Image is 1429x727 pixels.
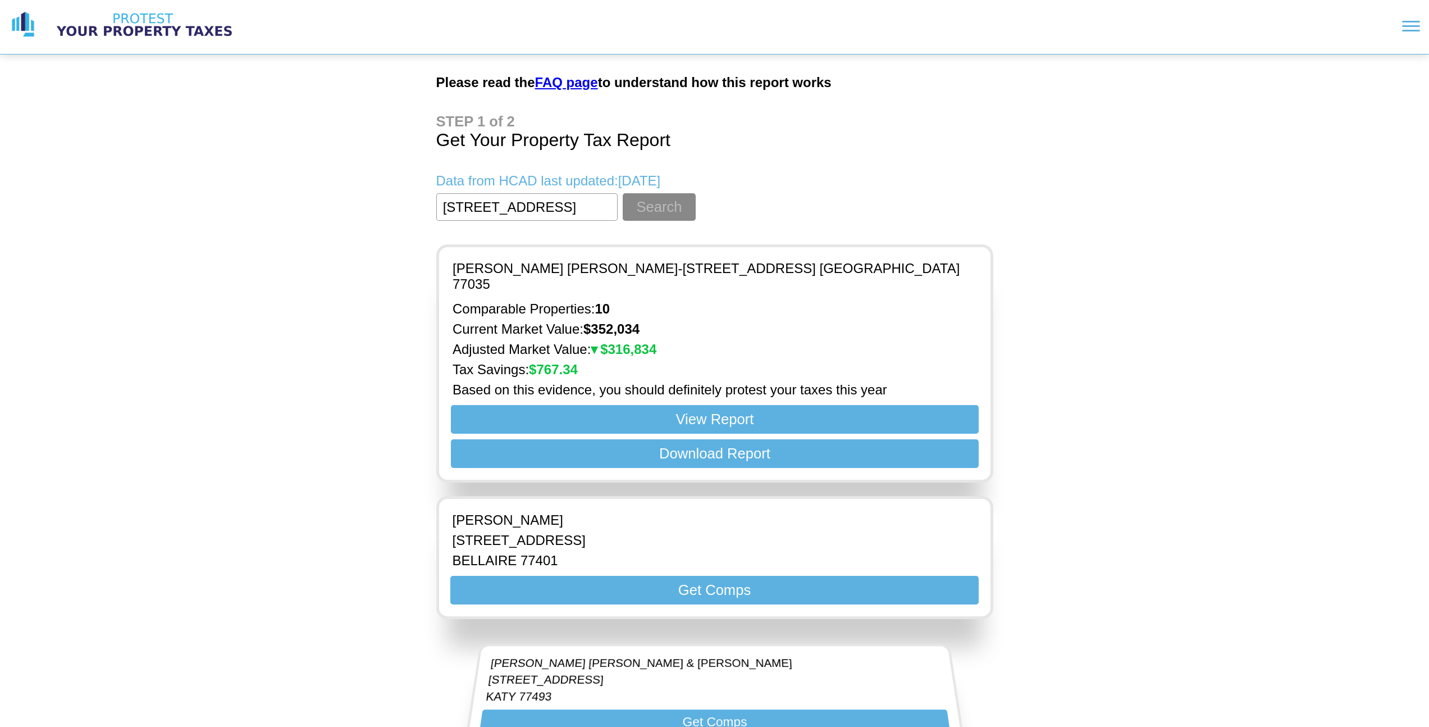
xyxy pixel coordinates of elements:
[453,533,586,548] p: [STREET_ADDRESS]
[623,193,695,221] button: Search
[453,261,977,292] p: [PERSON_NAME] [PERSON_NAME] - [STREET_ADDRESS] [GEOGRAPHIC_DATA] 77035
[453,321,977,337] p: Current Market Value:
[450,576,978,605] button: Get Comps
[453,301,977,317] p: Comparable Properties:
[453,342,977,357] p: Adjusted Market Value:
[46,11,243,39] img: logo text
[485,690,793,703] p: KATY 77493
[595,301,610,316] strong: 10
[436,193,618,221] input: Enter Property Address
[487,674,793,687] p: [STREET_ADDRESS]
[529,362,578,377] strong: $ 767.34
[9,11,37,39] img: logo
[453,382,977,398] p: Based on this evidence, you should definitely protest your taxes this year
[453,553,586,569] p: BELLAIRE 77401
[450,439,978,468] button: Download Report
[453,362,977,378] p: Tax Savings:
[9,11,243,39] a: logo logo text
[436,173,993,189] p: Data from HCAD last updated: [DATE]
[436,113,993,151] h1: Get Your Property Tax Report
[490,657,792,670] p: [PERSON_NAME] [PERSON_NAME] & [PERSON_NAME]
[535,75,598,90] a: FAQ page
[583,321,639,337] strong: $ 352,034
[450,405,978,434] button: View Report
[591,342,656,357] strong: $ 316,834
[453,512,586,528] p: [PERSON_NAME]
[436,75,993,90] h2: Please read the to understand how this report works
